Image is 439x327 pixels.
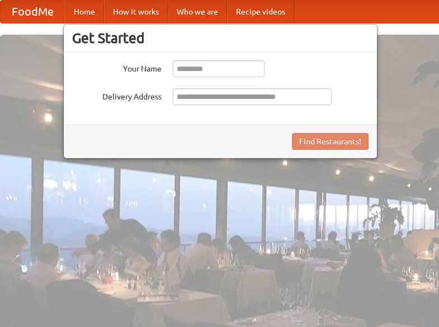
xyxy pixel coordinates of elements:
[292,133,369,150] button: Find Restaurants!
[72,30,369,46] h3: Get Started
[72,60,162,74] label: Your Name
[65,1,104,23] a: Home
[104,1,168,23] a: How it works
[227,1,294,23] a: Recipe videos
[1,1,65,23] a: FoodMe
[72,88,162,102] label: Delivery Address
[168,1,227,23] a: Who we are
